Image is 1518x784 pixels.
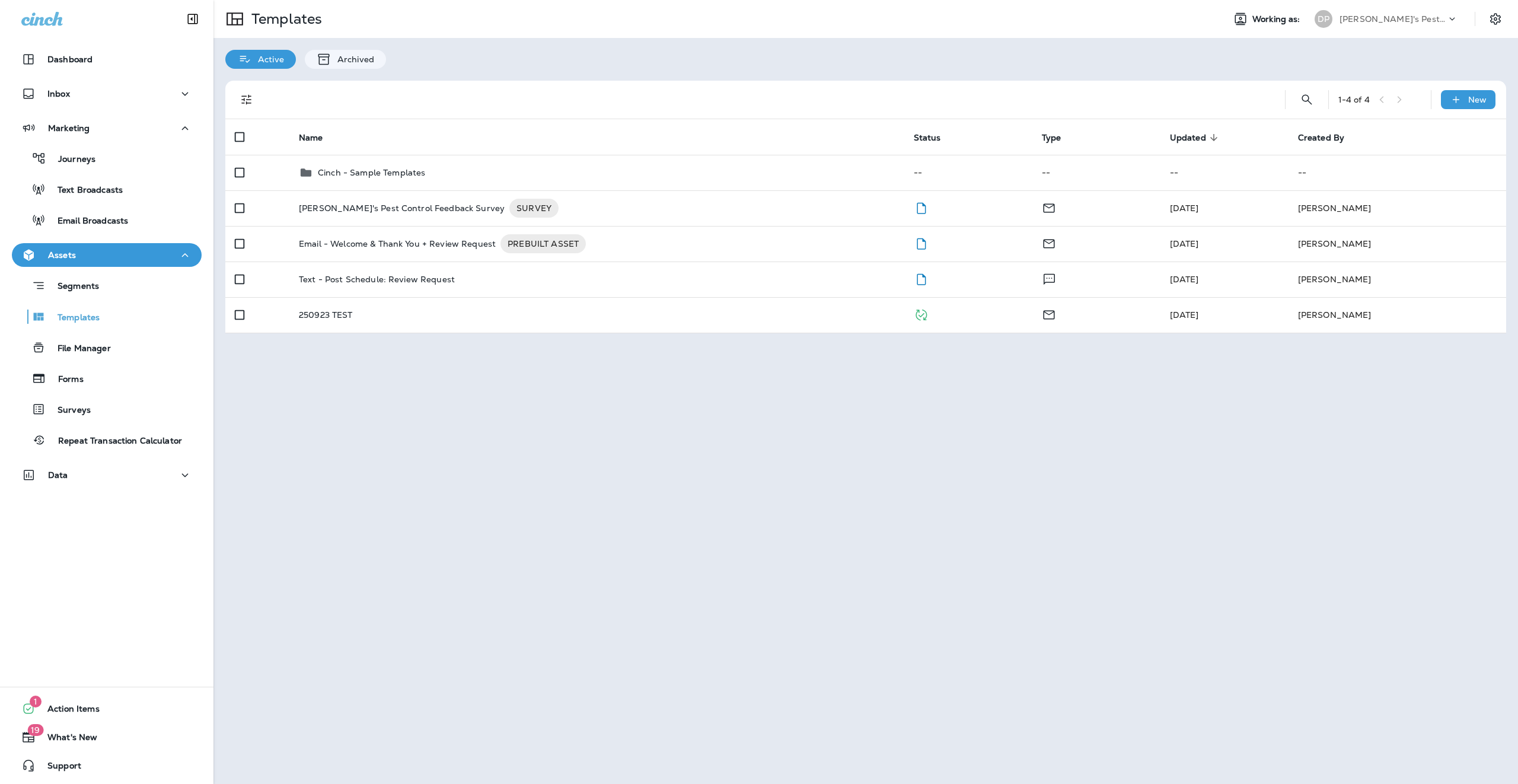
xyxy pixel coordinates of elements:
button: File Manager [12,335,202,360]
td: -- [1160,155,1289,190]
span: Draft [914,273,929,283]
span: Frank Carreno [1170,203,1199,213]
button: Assets [12,243,202,267]
span: 1 [30,696,42,707]
p: Repeat Transaction Calculator [46,436,182,447]
td: [PERSON_NAME] [1289,226,1506,262]
p: Email - Welcome & Thank You + Review Request [299,234,496,253]
span: Name [299,132,339,143]
span: Action Items [36,704,100,718]
span: SURVEY [509,202,559,214]
td: -- [1289,155,1506,190]
p: Segments [46,281,99,293]
span: Draft [914,237,929,248]
button: Templates [12,304,202,329]
button: Inbox [12,82,202,106]
p: Forms [46,374,84,385]
span: Email [1042,308,1056,319]
p: Dashboard [47,55,93,64]
button: Collapse Sidebar [176,7,209,31]
p: Email Broadcasts [46,216,128,227]
p: Text Broadcasts [46,185,123,196]
p: Inbox [47,89,70,98]
span: Joyce Lee [1170,310,1199,320]
td: [PERSON_NAME] [1289,190,1506,226]
p: Text - Post Schedule: Review Request [299,275,455,284]
button: 1Action Items [12,697,202,721]
span: Frank Carreno [1170,274,1199,285]
p: Active [252,55,284,64]
span: Type [1042,133,1061,143]
button: Settings [1485,8,1506,30]
p: New [1468,95,1487,104]
button: Text Broadcasts [12,177,202,202]
span: PREBUILT ASSET [500,238,586,250]
button: Dashboard [12,47,202,71]
span: Status [914,133,941,143]
button: Filters [235,88,259,111]
span: Status [914,132,956,143]
span: Published [914,308,929,319]
span: Email [1042,237,1056,248]
p: Templates [46,313,100,324]
span: Created By [1298,132,1360,143]
td: -- [904,155,1032,190]
div: 1 - 4 of 4 [1338,95,1370,104]
p: Marketing [48,123,90,133]
span: Support [36,761,81,775]
button: Marketing [12,116,202,140]
button: Surveys [12,397,202,422]
span: Updated [1170,133,1206,143]
p: 250923 TEST [299,310,353,320]
td: [PERSON_NAME] [1289,262,1506,297]
button: Repeat Transaction Calculator [12,428,202,452]
button: Journeys [12,146,202,171]
p: [PERSON_NAME]'s Pest Control [1340,14,1446,24]
span: Draft [914,202,929,212]
span: Frank Carreno [1170,238,1199,249]
td: -- [1032,155,1160,190]
button: Data [12,463,202,487]
p: Cinch - Sample Templates [318,168,425,177]
p: [PERSON_NAME]'s Pest Control Feedback Survey [299,199,505,218]
p: Templates [247,10,322,28]
button: 19What's New [12,725,202,749]
span: Updated [1170,132,1222,143]
button: Segments [12,273,202,298]
button: Support [12,754,202,777]
p: Journeys [46,154,95,165]
span: 19 [27,724,43,736]
p: File Manager [46,343,111,355]
div: DP [1315,10,1332,28]
span: Working as: [1252,14,1303,24]
span: Email [1042,202,1056,212]
span: Type [1042,132,1077,143]
button: Forms [12,366,202,391]
p: Surveys [46,405,91,416]
span: Text [1042,273,1057,283]
span: Name [299,133,323,143]
span: What's New [36,732,97,747]
p: Archived [331,55,374,64]
div: PREBUILT ASSET [500,234,586,253]
td: [PERSON_NAME] [1289,297,1506,333]
button: Email Broadcasts [12,208,202,232]
p: Assets [48,250,76,260]
p: Data [48,470,68,480]
button: Search Templates [1295,88,1319,111]
div: SURVEY [509,199,559,218]
span: Created By [1298,133,1344,143]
